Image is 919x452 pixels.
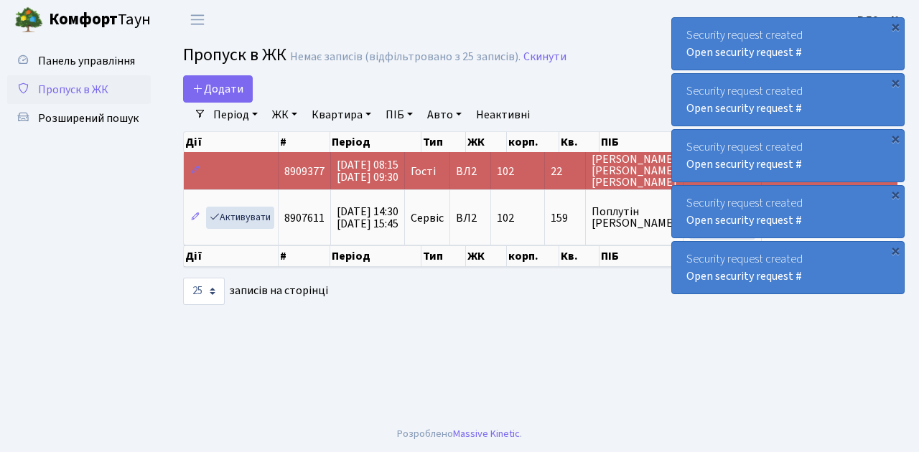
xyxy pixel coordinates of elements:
[470,103,536,127] a: Неактивні
[686,100,802,116] a: Open security request #
[421,103,467,127] a: Авто
[466,132,507,152] th: ЖК
[38,82,108,98] span: Пропуск в ЖК
[337,157,398,185] span: [DATE] 08:15 [DATE] 09:30
[559,132,600,152] th: Кв.
[14,6,43,34] img: logo.png
[421,245,466,267] th: Тип
[600,132,679,152] th: ПІБ
[523,50,566,64] a: Скинути
[672,130,904,182] div: Security request created
[592,206,677,229] span: Поплутін [PERSON_NAME]
[38,53,135,69] span: Панель управління
[686,44,802,60] a: Open security request #
[888,19,902,34] div: ×
[330,132,421,152] th: Період
[551,166,579,177] span: 22
[672,242,904,293] div: Security request created
[888,75,902,90] div: ×
[686,156,802,172] a: Open security request #
[337,204,398,232] span: [DATE] 14:30 [DATE] 15:45
[183,75,253,103] a: Додати
[507,245,559,267] th: корп.
[453,426,520,441] a: Massive Kinetic
[179,8,215,32] button: Переключити навігацію
[559,245,600,267] th: Кв.
[592,154,677,188] span: [PERSON_NAME] [PERSON_NAME] [PERSON_NAME]
[456,212,485,224] span: ВЛ2
[306,103,377,127] a: Квартира
[380,103,419,127] a: ПІБ
[456,166,485,177] span: ВЛ2
[857,12,902,28] b: ВЛ2 -. К.
[411,212,444,224] span: Сервіс
[421,132,466,152] th: Тип
[397,426,522,442] div: Розроблено .
[38,110,139,126] span: Розширений пошук
[507,132,559,152] th: корп.
[183,42,286,67] span: Пропуск в ЖК
[672,186,904,237] div: Security request created
[279,245,330,267] th: #
[207,103,263,127] a: Період
[857,11,902,29] a: ВЛ2 -. К.
[183,278,225,305] select: записів на сторінці
[184,132,279,152] th: Дії
[888,187,902,202] div: ×
[266,103,303,127] a: ЖК
[600,245,679,267] th: ПІБ
[279,132,330,152] th: #
[411,166,436,177] span: Гості
[551,212,579,224] span: 159
[290,50,521,64] div: Немає записів (відфільтровано з 25 записів).
[183,278,328,305] label: записів на сторінці
[672,74,904,126] div: Security request created
[497,164,514,179] span: 102
[466,245,507,267] th: ЖК
[888,131,902,146] div: ×
[7,47,151,75] a: Панель управління
[284,164,325,179] span: 8909377
[49,8,151,32] span: Таун
[284,210,325,226] span: 8907611
[184,245,279,267] th: Дії
[206,207,274,229] a: Активувати
[49,8,118,31] b: Комфорт
[192,81,243,97] span: Додати
[672,18,904,70] div: Security request created
[7,104,151,133] a: Розширений пошук
[330,245,421,267] th: Період
[7,75,151,104] a: Пропуск в ЖК
[497,210,514,226] span: 102
[686,212,802,228] a: Open security request #
[686,268,802,284] a: Open security request #
[888,243,902,258] div: ×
